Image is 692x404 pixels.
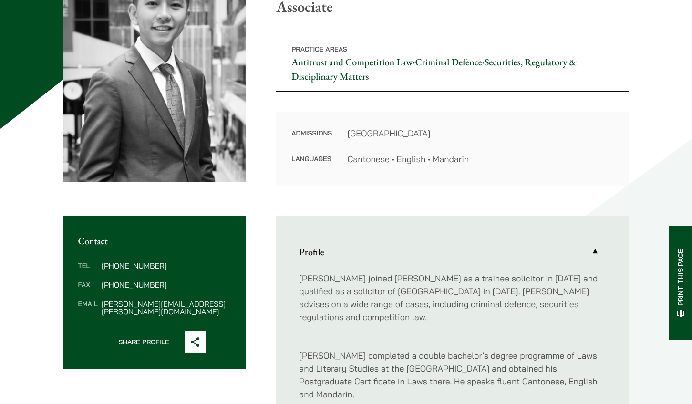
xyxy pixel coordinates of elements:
[291,56,413,68] a: Antitrust and Competition Law
[103,331,206,353] button: Share Profile
[102,300,230,315] dd: [PERSON_NAME][EMAIL_ADDRESS][PERSON_NAME][DOMAIN_NAME]
[291,127,332,153] dt: Admissions
[347,127,614,140] dd: [GEOGRAPHIC_DATA]
[291,56,577,83] a: Securities, Regulatory & Disciplinary Matters
[78,281,98,300] dt: Fax
[78,300,98,315] dt: Email
[415,56,482,68] a: Criminal Defence
[299,272,606,323] p: [PERSON_NAME] joined [PERSON_NAME] as a trainee solicitor in [DATE] and qualified as a solicitor ...
[291,45,347,53] span: Practice Areas
[103,331,185,353] span: Share Profile
[299,239,606,264] a: Profile
[276,34,629,92] p: • •
[347,153,614,166] dd: Cantonese • English • Mandarin
[102,281,230,289] dd: [PHONE_NUMBER]
[78,235,231,247] h2: Contact
[299,336,606,401] p: [PERSON_NAME] completed a double bachelor’s degree programme of Laws and Literary Studies at the ...
[291,153,332,166] dt: Languages
[102,262,230,269] dd: [PHONE_NUMBER]
[78,262,98,281] dt: Tel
